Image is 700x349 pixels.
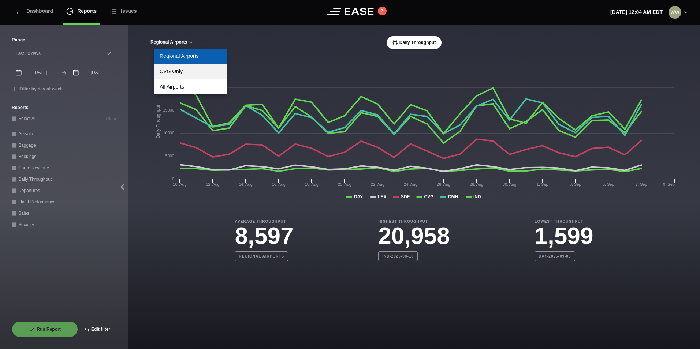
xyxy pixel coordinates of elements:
[535,251,575,261] b: DAY-2025-09-06
[272,182,286,187] tspan: 16. Aug
[610,8,663,16] p: [DATE] 12:04 AM EDT
[387,36,442,49] button: Daily Throughput
[235,219,293,224] b: Average Throughput
[535,219,593,224] b: Lowest Throughput
[354,194,363,199] tspan: DAY
[378,7,387,15] button: 7
[404,182,417,187] tspan: 24. Aug
[570,182,581,187] tspan: 3. Sep
[636,182,647,187] tspan: 7. Sep
[12,66,59,79] input: mm/dd/yyyy
[154,49,227,64] a: Regional Airports
[448,194,458,199] tspan: CMH
[165,154,174,158] text: 5000
[163,108,174,112] text: 15000
[378,219,450,224] b: Highest Throughput
[156,105,161,138] tspan: Daily Throughput
[163,131,174,135] text: 10000
[470,182,483,187] tspan: 28. Aug
[535,224,593,248] h3: 1,599
[106,115,116,123] button: Clear
[206,182,219,187] tspan: 12. Aug
[150,40,194,45] button: Regional Airports
[371,182,384,187] tspan: 22. Aug
[378,194,386,199] tspan: LEX
[669,6,681,19] img: 44fab04170f095a2010eee22ca678195
[239,182,252,187] tspan: 14. Aug
[378,251,418,261] b: IND-2025-08-10
[235,224,293,248] h3: 8,597
[603,182,614,187] tspan: 5. Sep
[473,194,481,199] tspan: IND
[305,182,319,187] tspan: 18. Aug
[663,182,675,187] tspan: 9. Sep
[69,66,116,79] input: mm/dd/yyyy
[503,182,516,187] tspan: 30. Aug
[424,194,434,199] tspan: CVG
[537,182,548,187] tspan: 1. Sep
[12,86,63,92] button: Filter by day of week
[401,194,410,199] tspan: SDF
[172,177,174,181] text: 0
[235,251,288,261] b: Regional Airports
[338,182,351,187] tspan: 20. Aug
[154,64,227,79] a: CVG Only
[437,182,450,187] tspan: 26. Aug
[154,79,227,94] a: All Airports
[12,104,116,111] label: Reports
[12,37,116,43] label: Range
[173,182,186,187] tspan: 10. Aug
[78,321,116,337] button: Edit filter
[378,224,450,248] h3: 20,958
